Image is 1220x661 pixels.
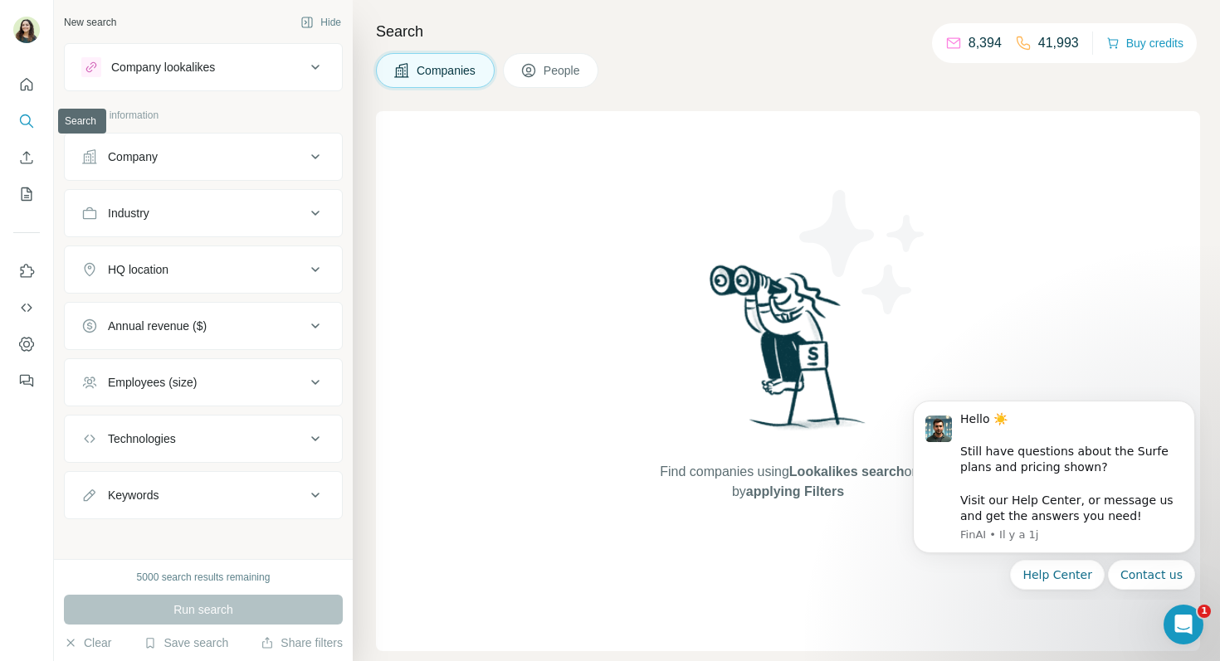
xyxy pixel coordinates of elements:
[788,177,938,327] img: Surfe Illustration - Stars
[1106,32,1183,55] button: Buy credits
[137,570,271,585] div: 5000 search results remaining
[144,634,228,651] button: Save search
[108,148,158,165] div: Company
[64,15,116,30] div: New search
[789,464,905,479] span: Lookalikes search
[1198,605,1211,618] span: 1
[108,430,176,447] div: Technologies
[65,362,342,402] button: Employees (size)
[13,17,40,43] img: Avatar
[969,33,1002,53] p: 8,394
[1164,605,1203,644] iframe: Intercom live chat
[417,62,477,79] span: Companies
[746,484,844,498] span: applying Filters
[108,318,207,334] div: Annual revenue ($)
[13,70,40,100] button: Quick start
[108,205,149,221] div: Industry
[1038,33,1079,53] p: 41,993
[261,634,343,651] button: Share filters
[64,108,343,123] p: Company information
[13,256,40,286] button: Use Surfe on LinkedIn
[888,386,1220,600] iframe: Intercom notifications message
[13,329,40,359] button: Dashboard
[65,475,342,515] button: Keywords
[108,487,159,503] div: Keywords
[65,419,342,459] button: Technologies
[111,59,215,75] div: Company lookalikes
[376,20,1200,43] h4: Search
[65,47,342,87] button: Company lookalikes
[65,250,342,289] button: HQ location
[13,106,40,136] button: Search
[108,374,197,391] div: Employees (size)
[544,62,582,79] span: People
[108,261,168,278] div: HQ location
[65,193,342,233] button: Industry
[65,137,342,177] button: Company
[702,260,875,445] img: Surfe Illustration - Woman searching with binoculars
[64,634,111,651] button: Clear
[13,293,40,323] button: Use Surfe API
[289,10,353,35] button: Hide
[13,179,40,209] button: My lists
[65,306,342,346] button: Annual revenue ($)
[13,366,40,396] button: Feedback
[655,462,920,502] span: Find companies using or by
[13,143,40,173] button: Enrich CSV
